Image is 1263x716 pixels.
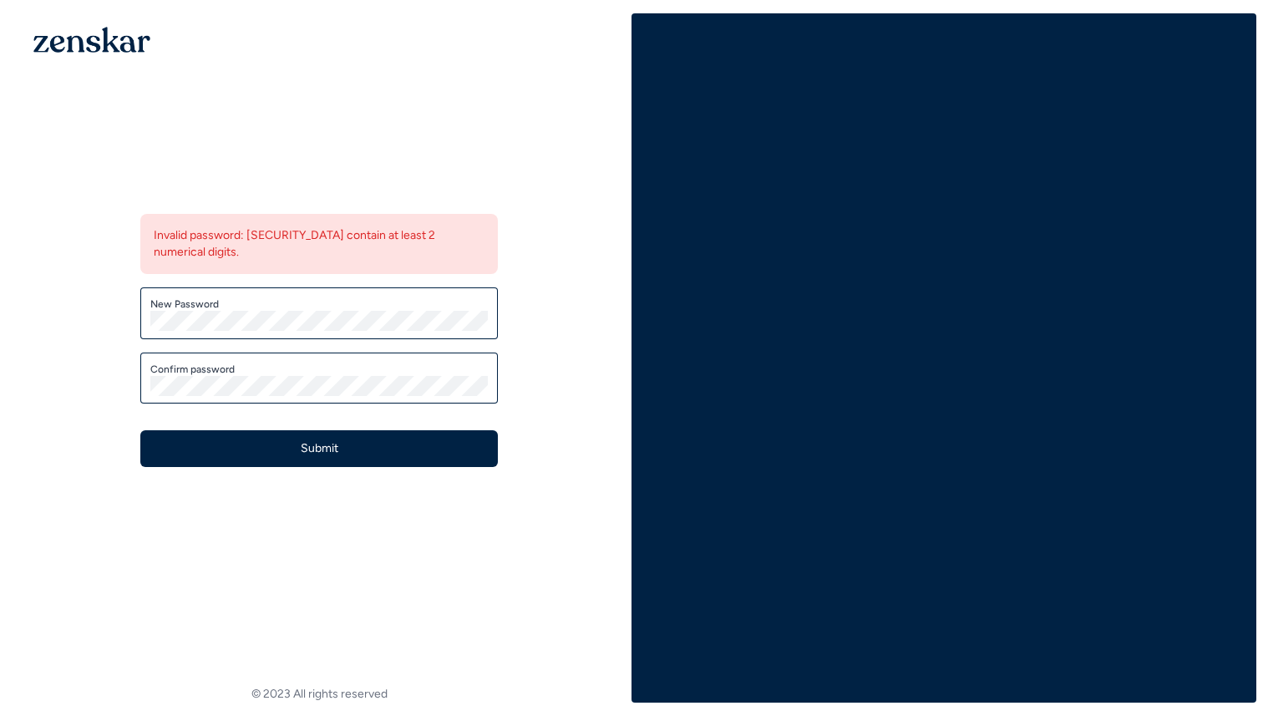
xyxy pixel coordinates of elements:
[140,214,498,274] div: Invalid password: [SECURITY_DATA] contain at least 2 numerical digits.
[140,430,498,467] button: Submit
[7,686,631,703] footer: © 2023 All rights reserved
[150,363,488,376] label: Confirm password
[150,297,488,311] label: New Password
[33,27,150,53] img: 1OGAJ2xQqyY4LXKgY66KYq0eOWRCkrZdAb3gUhuVAqdWPZE9SRJmCz+oDMSn4zDLXe31Ii730ItAGKgCKgCCgCikA4Av8PJUP...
